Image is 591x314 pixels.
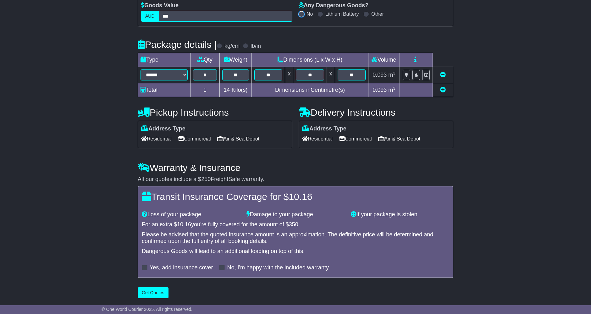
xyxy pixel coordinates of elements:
span: Commercial [178,134,211,144]
h4: Transit Insurance Coverage for $ [142,191,449,202]
div: Loss of your package [139,211,243,218]
span: Residential [141,134,172,144]
label: No [307,11,313,17]
td: Kilo(s) [219,83,252,97]
td: 1 [191,83,220,97]
td: Total [138,83,191,97]
div: For an extra $ you're fully covered for the amount of $ . [142,221,449,228]
span: 14 [224,87,230,93]
span: m [388,87,395,93]
td: x [285,67,293,83]
label: lb/in [251,43,261,50]
h4: Warranty & Insurance [138,163,453,173]
td: Weight [219,53,252,67]
label: No, I'm happy with the included warranty [227,264,329,271]
label: Address Type [141,125,185,132]
label: kg/cm [224,43,240,50]
td: Type [138,53,191,67]
span: 350 [289,221,298,228]
a: Remove this item [440,72,446,78]
div: Damage to your package [243,211,348,218]
a: Add new item [440,87,446,93]
button: Get Quotes [138,287,168,298]
label: Yes, add insurance cover [150,264,213,271]
label: Address Type [302,125,346,132]
span: 250 [201,176,211,182]
td: Qty [191,53,220,67]
span: Commercial [339,134,372,144]
sup: 3 [393,86,395,91]
span: m [388,72,395,78]
div: All our quotes include a $ FreightSafe warranty. [138,176,453,183]
label: Goods Value [141,2,179,9]
sup: 3 [393,71,395,75]
label: AUD [141,11,159,22]
span: 10.16 [289,191,312,202]
td: Dimensions (L x W x H) [252,53,368,67]
span: © One World Courier 2025. All rights reserved. [102,307,192,312]
td: Dimensions in Centimetre(s) [252,83,368,97]
span: Residential [302,134,333,144]
h4: Package details | [138,39,217,50]
h4: Delivery Instructions [299,107,453,118]
label: Lithium Battery [325,11,359,17]
span: 0.093 [373,72,387,78]
span: Air & Sea Depot [378,134,421,144]
span: 0.093 [373,87,387,93]
h4: Pickup Instructions [138,107,292,118]
td: x [327,67,335,83]
div: If your package is stolen [348,211,452,218]
div: Please be advised that the quoted insurance amount is an approximation. The definitive price will... [142,231,449,245]
div: Dangerous Goods will lead to an additional loading on top of this. [142,248,449,255]
td: Volume [368,53,400,67]
span: Air & Sea Depot [217,134,260,144]
label: Any Dangerous Goods? [299,2,368,9]
label: Other [371,11,384,17]
span: 10.16 [177,221,191,228]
